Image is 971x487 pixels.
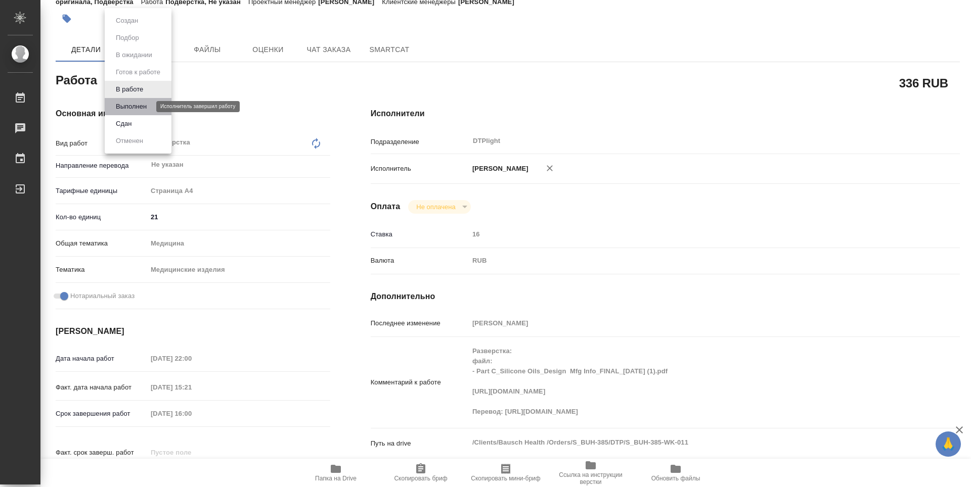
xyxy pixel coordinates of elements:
button: Готов к работе [113,67,163,78]
button: В работе [113,84,146,95]
button: Отменен [113,135,146,147]
button: В ожидании [113,50,155,61]
button: Создан [113,15,141,26]
button: Выполнен [113,101,150,112]
button: Сдан [113,118,135,129]
button: Подбор [113,32,142,43]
